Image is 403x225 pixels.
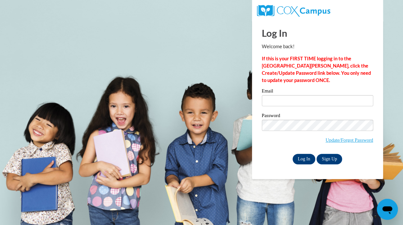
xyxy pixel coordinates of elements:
[377,199,398,220] iframe: Button to launch messaging window
[262,113,373,120] label: Password
[293,154,316,164] input: Log In
[262,26,373,40] h1: Log In
[325,137,373,143] a: Update/Forgot Password
[262,56,371,83] strong: If this is your FIRST TIME logging in to the [GEOGRAPHIC_DATA][PERSON_NAME], click the Create/Upd...
[317,154,342,164] a: Sign Up
[257,5,330,17] img: COX Campus
[262,43,373,50] p: Welcome back!
[262,89,373,95] label: Email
